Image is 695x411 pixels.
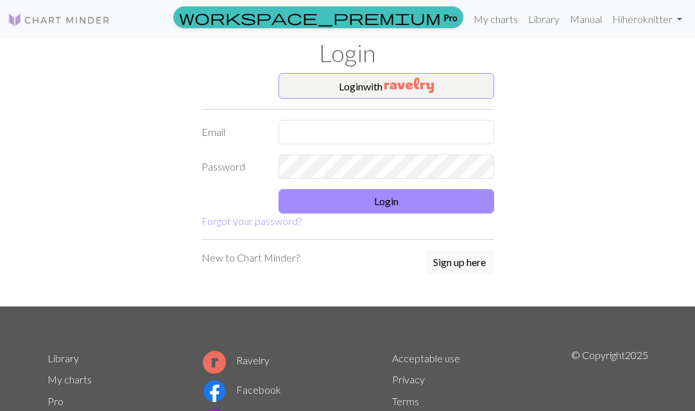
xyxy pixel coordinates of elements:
a: My charts [468,6,523,32]
p: New to Chart Minder? [202,250,300,265]
a: My charts [47,373,92,385]
a: Hiheroknitter [607,6,687,32]
button: Sign up here [425,250,494,274]
a: Ravelry [203,354,270,366]
h1: Login [40,38,656,68]
label: Email [194,120,271,144]
a: Manual [565,6,607,32]
a: Pro [47,395,64,407]
a: Acceptable use [392,352,460,364]
img: Ravelry logo [203,351,226,374]
a: Sign up here [425,250,494,276]
a: Pro [173,6,463,28]
span: workspace_premium [179,8,441,26]
a: Terms [392,395,419,407]
button: Login [279,189,494,214]
img: Ravelry [384,78,434,93]
button: Loginwith [279,73,494,99]
a: Privacy [392,373,425,385]
a: Library [523,6,565,32]
img: Facebook logo [203,380,226,403]
label: Password [194,155,271,179]
a: Forgot your password? [202,215,302,227]
img: Logo [8,12,110,28]
a: Facebook [203,383,281,396]
a: Library [47,352,79,364]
